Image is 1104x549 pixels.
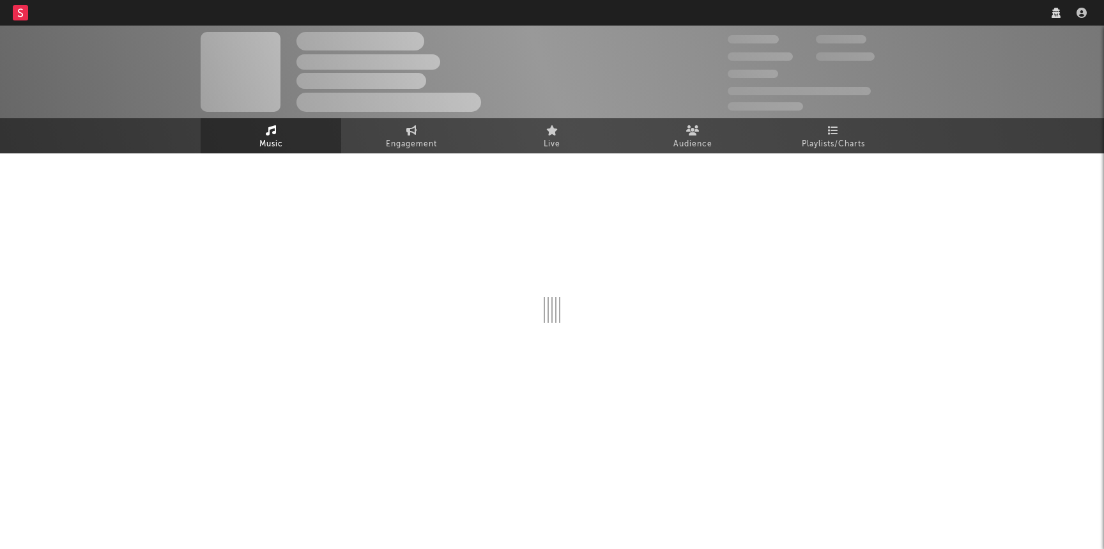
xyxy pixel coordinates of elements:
[728,70,778,78] span: 100,000
[816,35,866,43] span: 100,000
[386,137,437,152] span: Engagement
[341,118,482,153] a: Engagement
[763,118,903,153] a: Playlists/Charts
[201,118,341,153] a: Music
[816,52,875,61] span: 1,000,000
[728,35,779,43] span: 300,000
[482,118,622,153] a: Live
[673,137,712,152] span: Audience
[544,137,560,152] span: Live
[622,118,763,153] a: Audience
[259,137,283,152] span: Music
[728,102,803,111] span: Jump Score: 85.0
[728,52,793,61] span: 50,000,000
[802,137,865,152] span: Playlists/Charts
[728,87,871,95] span: 50,000,000 Monthly Listeners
